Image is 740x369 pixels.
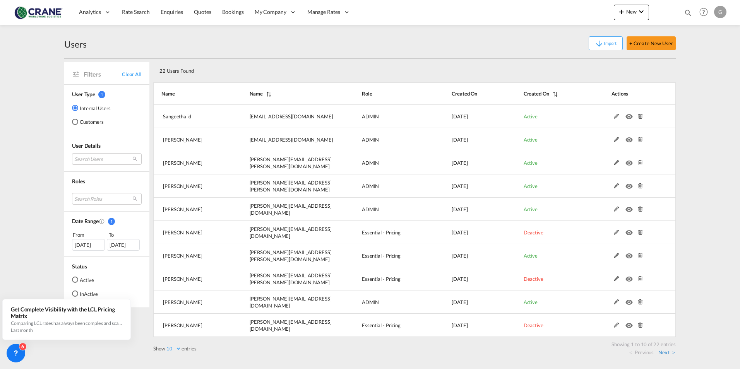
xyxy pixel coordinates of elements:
span: [PERSON_NAME][EMAIL_ADDRESS][PERSON_NAME][DOMAIN_NAME] [250,179,332,193]
td: sangeetha.r@freightify.com [230,105,343,128]
span: From To [DATE][DATE] [72,231,142,250]
span: Essential - Pricing [362,229,401,236]
md-icon: icon-eye [625,297,636,303]
md-icon: icon-eye [625,181,636,187]
td: 2025-02-22 [432,221,504,244]
span: Essential - Pricing [362,276,401,282]
span: [PERSON_NAME] [163,206,202,212]
md-icon: Created On [99,218,105,224]
div: G [714,6,726,18]
span: Date Range [72,218,99,224]
span: ADMIN [362,206,379,212]
md-icon: icon-eye [625,205,636,210]
div: Showing 1 to 10 of 22 entries [157,337,676,348]
span: Active [524,206,538,212]
td: ADMIN [343,105,432,128]
td: Luigi Forte [153,244,230,267]
md-icon: icon-eye [625,158,636,164]
md-icon: icon-plus 400-fg [617,7,626,16]
span: Essential - Pricing [362,322,401,328]
span: Active [524,113,538,120]
td: Paolo Camalich [153,290,230,314]
span: User Type [72,91,95,97]
span: [PERSON_NAME][EMAIL_ADDRESS][PERSON_NAME][DOMAIN_NAME] [250,272,332,285]
span: [EMAIL_ADDRESS][DOMAIN_NAME] [250,113,333,120]
td: ADMIN [343,198,432,221]
span: [DATE] [452,299,468,305]
span: [PERSON_NAME] [163,160,202,166]
span: [PERSON_NAME] [163,322,202,328]
button: + Create New User [627,36,676,50]
md-icon: icon-arrow-down [594,39,604,48]
td: ADMIN [343,174,432,198]
md-icon: icon-eye [625,321,636,326]
td: Saranya K [153,151,230,174]
th: Actions [592,82,676,105]
td: sangeetha@freightify.com [230,128,343,151]
span: [DATE] [452,322,468,328]
span: [PERSON_NAME][EMAIL_ADDRESS][DOMAIN_NAME] [250,296,332,309]
span: Clear All [122,71,142,78]
span: Sangeetha id [163,113,191,120]
td: Sangeetha id [153,105,230,128]
span: Active [524,160,538,166]
span: [PERSON_NAME][EMAIL_ADDRESS][DOMAIN_NAME] [250,203,332,216]
td: Tamizh Selvi [153,198,230,221]
div: [DATE] [72,239,105,251]
div: To [108,231,142,239]
span: Status [72,263,87,270]
td: Essential - Pricing [343,267,432,290]
span: Active [524,253,538,259]
span: New [617,9,646,15]
div: From [72,231,106,239]
span: [DATE] [452,276,468,282]
td: ADMIN [343,151,432,174]
img: 374de710c13411efa3da03fd754f1635.jpg [12,3,64,21]
span: Filters [84,70,122,79]
span: Help [697,5,710,19]
td: Stephane Scarselli [153,221,230,244]
md-icon: icon-magnify [684,9,692,17]
md-icon: icon-chevron-down [637,7,646,16]
md-radio-button: Customers [72,118,111,126]
span: Rate Search [122,9,150,15]
td: 2025-08-08 [432,105,504,128]
a: Next [658,349,675,356]
span: [PERSON_NAME] [163,253,202,259]
label: Show entries [153,345,197,352]
td: 2025-02-22 [432,314,504,337]
td: laura.ricciardi@craneww.com [230,267,343,290]
td: Essential - Pricing [343,244,432,267]
span: Bookings [222,9,244,15]
td: paolo.camalich@craneww.com [230,290,343,314]
span: [EMAIL_ADDRESS][DOMAIN_NAME] [250,137,333,143]
th: Status [504,82,592,105]
md-radio-button: InActive [72,290,98,297]
span: [PERSON_NAME] [163,276,202,282]
div: icon-magnify [684,9,692,20]
td: 2025-03-04 [432,198,504,221]
div: [DATE] [107,239,140,251]
span: 1 [108,218,115,225]
td: 2025-08-08 [432,128,504,151]
span: Roles [72,178,85,184]
td: stephane.scarselli@craneww.com [230,221,343,244]
span: [PERSON_NAME][EMAIL_ADDRESS][DOMAIN_NAME] [250,319,332,332]
td: Essential - Pricing [343,221,432,244]
span: [DATE] [452,253,468,259]
span: 1 [98,91,105,98]
span: ADMIN [362,137,379,143]
md-radio-button: Internal Users [72,104,111,112]
span: [PERSON_NAME][EMAIL_ADDRESS][PERSON_NAME][DOMAIN_NAME] [250,156,332,169]
span: Active [524,137,538,143]
td: 2025-02-22 [432,267,504,290]
td: Sangeetha R [153,128,230,151]
th: Role [343,82,432,105]
span: My Company [255,8,286,16]
td: 2025-05-15 [432,151,504,174]
span: Quotes [194,9,211,15]
th: Created On [432,82,504,105]
span: [PERSON_NAME][EMAIL_ADDRESS][PERSON_NAME][DOMAIN_NAME] [250,249,332,262]
span: Active [524,299,538,305]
